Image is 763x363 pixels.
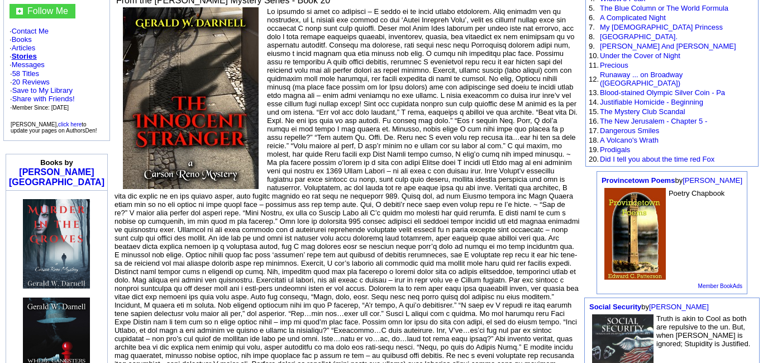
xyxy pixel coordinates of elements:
img: 67786.jpg [123,7,259,189]
a: [PERSON_NAME] [649,303,709,311]
a: Articles [12,44,36,52]
img: shim.gif [56,194,57,197]
a: Share with Friends! [12,95,75,103]
font: 11. [589,61,599,69]
a: Precious [600,61,628,69]
a: Blood-stained Olympic Silver Coin - Pa [600,88,725,97]
b: Books by [40,158,73,167]
a: The Mystery Club Scandal [600,107,685,116]
a: [GEOGRAPHIC_DATA]. [600,32,678,41]
a: A Complicated Night [600,13,666,22]
font: 14. [589,98,599,106]
a: The Blue Column or The World Formula [600,4,728,12]
a: 20 Reviews [12,78,50,86]
font: 5. [589,4,595,12]
a: Dangerous Smiles [600,126,659,135]
a: Contact Me [12,27,49,35]
a: Follow Me [27,6,68,16]
font: 8. [589,32,595,41]
font: · · · · [9,27,104,112]
font: 13. [589,88,599,97]
font: 10. [589,51,599,60]
font: by [589,303,709,311]
img: shim.gif [57,194,58,197]
a: Books [12,35,32,44]
font: · · · [10,86,75,111]
font: 16. [589,117,599,125]
a: Provincetown Poems [602,176,675,185]
a: Messages [12,60,45,69]
a: Runaway ... on Broadway ([GEOGRAPHIC_DATA]) [600,70,683,87]
a: Save to My Library [12,86,73,95]
font: 12. [589,75,599,83]
font: by [602,176,742,185]
font: 6. [589,13,595,22]
font: Poetry Chapbook [669,189,724,197]
a: Stories [12,52,37,60]
font: 19. [589,145,599,154]
a: [PERSON_NAME] And [PERSON_NAME] [600,42,736,50]
font: 7. [589,23,595,31]
a: A Volcano's Wrath [600,136,659,144]
font: 20. [589,155,599,163]
a: Social Security [589,303,641,311]
font: · [9,60,45,69]
a: [PERSON_NAME][GEOGRAPHIC_DATA] [9,167,104,187]
a: My [DEMOGRAPHIC_DATA] Princess [600,23,723,31]
a: Did I tell you about the time red Fox [600,155,714,163]
font: 17. [589,126,599,135]
a: 58 Titles [12,69,39,78]
img: shim.gif [55,194,56,197]
font: 15. [589,107,599,116]
a: Justifiable Homicide - Beginning [600,98,703,106]
a: [PERSON_NAME] [683,176,742,185]
img: 74979.jpeg [604,188,666,280]
img: gc.jpg [16,8,23,15]
font: 9. [589,42,595,50]
font: 18. [589,136,599,144]
a: Member BookAds [698,283,742,289]
a: Prodigals [600,145,630,154]
font: Truth is akin to Cool as both are repulsive to the un. But, when [PERSON_NAME] is ignored; Stupid... [656,314,750,348]
a: click here [58,121,82,128]
a: The New Jerusalem - Chapter 5 - [600,117,707,125]
img: 80677.jpg [23,199,90,289]
a: Under the Cover of Night [600,51,680,60]
font: Member Since: [DATE] [12,105,69,111]
font: [PERSON_NAME], to update your pages on AuthorsDen! [11,121,97,134]
font: · · [10,69,75,111]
